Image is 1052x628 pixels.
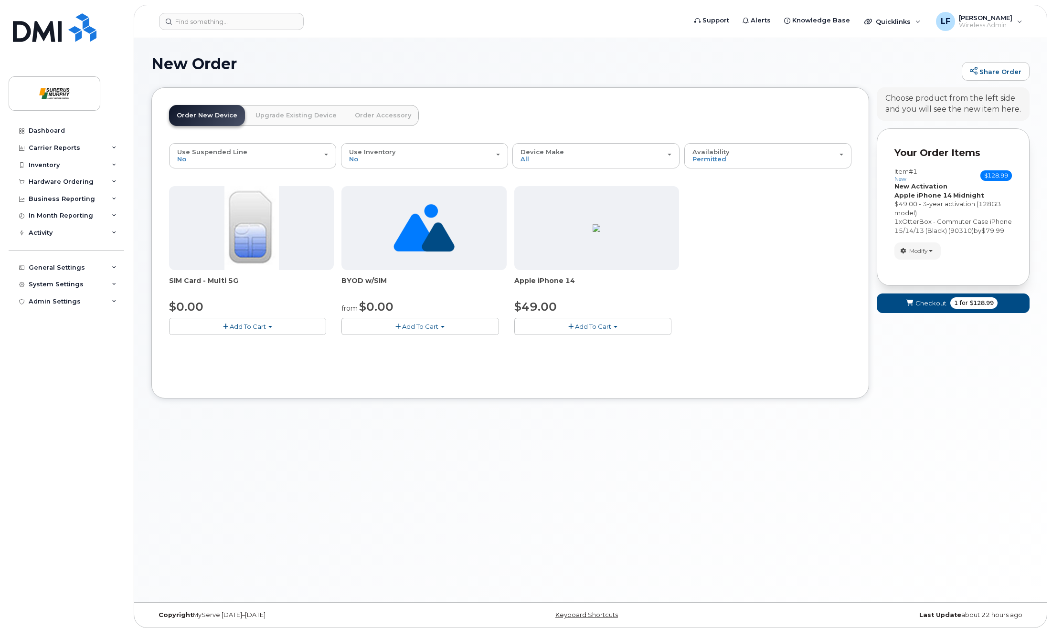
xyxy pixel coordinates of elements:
button: Add To Cart [341,318,499,335]
span: Add To Cart [402,323,438,330]
span: Add To Cart [575,323,611,330]
button: Checkout 1 for $128.99 [877,293,1030,313]
span: No [349,155,358,163]
span: 1 [954,299,958,307]
small: new [894,176,906,182]
span: All [521,155,529,163]
p: Your Order Items [894,146,1012,160]
strong: New Activation [894,182,947,190]
span: Permitted [692,155,726,163]
img: 6598ED92-4C32-42D3-A63C-95DFAC6CCF4E.png [593,224,600,232]
button: Use Suspended Line No [169,143,336,168]
img: 00D627D4-43E9-49B7-A367-2C99342E128C.jpg [224,186,279,270]
button: Add To Cart [169,318,326,335]
span: #1 [909,167,917,175]
span: OtterBox - Commuter Case iPhone 15/14/13 (Black) (90310) [894,218,1012,234]
strong: Last Update [919,611,961,618]
strong: Midnight [953,191,984,199]
span: Device Make [521,148,564,156]
span: Use Suspended Line [177,148,247,156]
span: 1 [894,218,899,225]
h1: New Order [151,55,957,72]
img: no_image_found-2caef05468ed5679b831cfe6fc140e25e0c280774317ffc20a367ab7fd17291e.png [393,186,454,270]
span: Modify [909,247,928,255]
div: about 22 hours ago [737,611,1030,619]
span: Availability [692,148,730,156]
div: $49.00 - 3-year activation (128GB model) [894,199,1012,217]
a: Upgrade Existing Device [248,105,344,126]
div: BYOD w/SIM [341,276,506,295]
button: Use Inventory No [341,143,508,168]
button: Availability Permitted [684,143,851,168]
a: Order New Device [169,105,245,126]
span: $79.99 [981,227,1004,234]
span: $128.99 [980,170,1012,181]
div: SIM Card - Multi 5G [169,276,334,295]
a: Keyboard Shortcuts [555,611,618,618]
span: Add To Cart [230,323,266,330]
span: $0.00 [169,300,203,314]
h3: Item [894,168,917,182]
button: Modify [894,242,941,259]
div: Choose product from the left side and you will see the new item here. [885,93,1021,115]
a: Order Accessory [347,105,419,126]
a: Share Order [962,62,1030,81]
div: Apple iPhone 14 [514,276,679,295]
span: No [177,155,186,163]
button: Add To Cart [514,318,671,335]
div: MyServe [DATE]–[DATE] [151,611,444,619]
span: for [958,299,970,307]
button: Device Make All [512,143,680,168]
small: from [341,304,358,313]
div: x by [894,217,1012,235]
span: Checkout [915,299,946,308]
span: Use Inventory [349,148,396,156]
span: $0.00 [359,300,393,314]
strong: Copyright [159,611,193,618]
strong: Apple iPhone 14 [894,191,952,199]
span: $49.00 [514,300,557,314]
span: $128.99 [970,299,994,307]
